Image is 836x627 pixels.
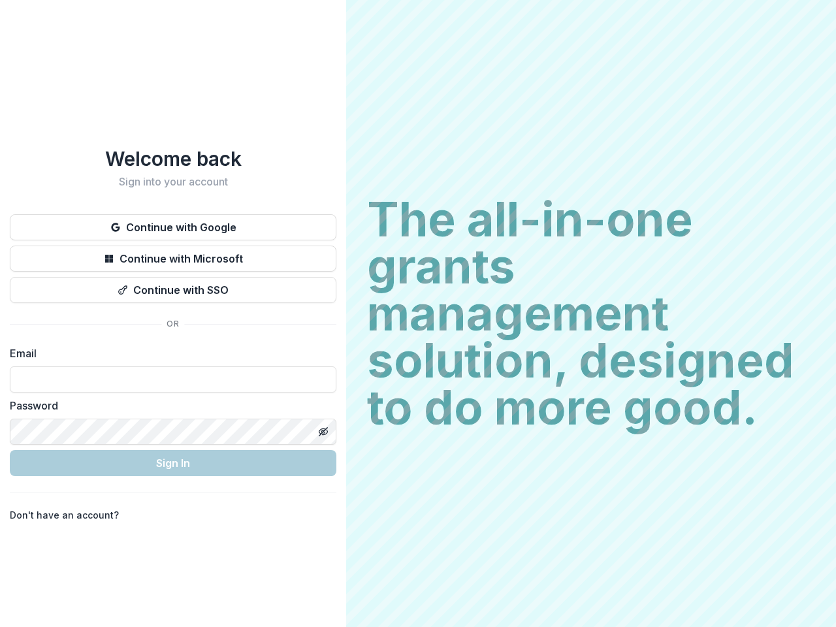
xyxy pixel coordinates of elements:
[313,421,334,442] button: Toggle password visibility
[10,277,336,303] button: Continue with SSO
[10,214,336,240] button: Continue with Google
[10,398,329,413] label: Password
[10,346,329,361] label: Email
[10,176,336,188] h2: Sign into your account
[10,147,336,170] h1: Welcome back
[10,508,119,522] p: Don't have an account?
[10,246,336,272] button: Continue with Microsoft
[10,450,336,476] button: Sign In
